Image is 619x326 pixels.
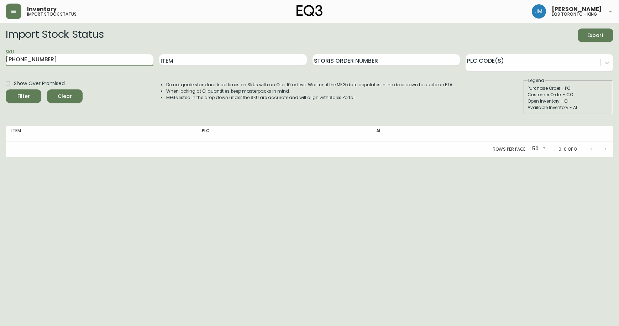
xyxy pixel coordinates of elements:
[528,92,609,98] div: Customer Order - CO
[558,146,577,152] p: 0-0 of 0
[297,5,323,16] img: logo
[6,89,41,103] button: Filter
[47,89,83,103] button: Clear
[583,31,608,40] span: Export
[493,146,526,152] p: Rows per page:
[53,92,77,101] span: Clear
[196,126,371,141] th: PLC
[529,143,547,155] div: 50
[166,94,454,101] li: MFGs listed in the drop down under the SKU are accurate and will align with Sales Portal.
[552,12,597,16] h5: eq3 toronto - king
[528,104,609,111] div: Available Inventory - AI
[532,4,546,19] img: b88646003a19a9f750de19192e969c24
[17,92,30,101] div: Filter
[14,80,65,87] span: Show Over Promised
[528,85,609,92] div: Purchase Order - PO
[27,12,77,16] h5: import stock status
[6,126,196,141] th: Item
[27,6,57,12] span: Inventory
[6,29,104,42] h2: Import Stock Status
[552,6,602,12] span: [PERSON_NAME]
[371,126,509,141] th: AI
[578,29,613,42] button: Export
[166,82,454,88] li: Do not quote standard lead times on SKUs with an OI of 10 or less. Wait until the MFG date popula...
[166,88,454,94] li: When looking at OI quantities, keep masterpacks in mind.
[528,77,545,84] legend: Legend
[528,98,609,104] div: Open Inventory - OI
